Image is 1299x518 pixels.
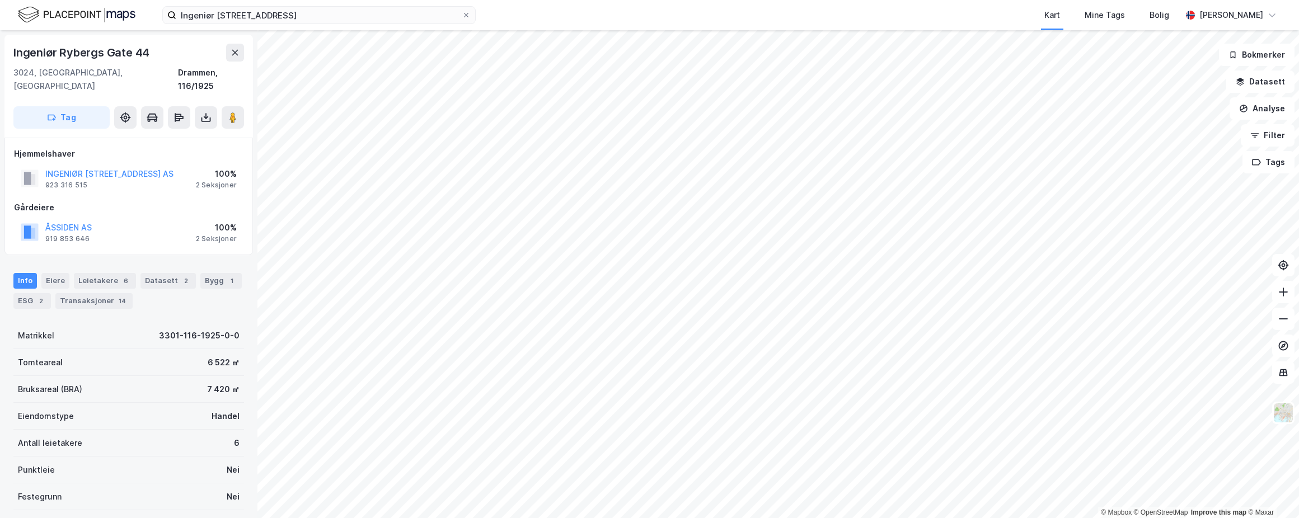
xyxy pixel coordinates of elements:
iframe: Chat Widget [1243,464,1299,518]
div: Info [13,273,37,289]
button: Tags [1242,151,1295,173]
div: 6 [120,275,132,286]
div: Bruksareal (BRA) [18,383,82,396]
div: 1 [226,275,237,286]
div: Bolig [1150,8,1169,22]
div: Kart [1044,8,1060,22]
div: Antall leietakere [18,436,82,450]
img: Z [1273,402,1294,423]
button: Tag [13,106,110,129]
div: Gårdeiere [14,201,243,214]
div: Drammen, 116/1925 [178,66,244,93]
button: Bokmerker [1219,44,1295,66]
a: OpenStreetMap [1134,508,1188,516]
div: 923 316 515 [45,181,87,190]
div: Handel [212,409,240,423]
div: Eiere [41,273,69,289]
a: Improve this map [1191,508,1246,516]
div: Eiendomstype [18,409,74,423]
div: Festegrunn [18,490,62,503]
img: logo.f888ab2527a4732fd821a326f86c7f29.svg [18,5,135,25]
div: Tomteareal [18,356,63,369]
div: Mine Tags [1085,8,1125,22]
div: ESG [13,293,51,309]
button: Analyse [1230,97,1295,120]
button: Filter [1241,124,1295,147]
div: 919 853 646 [45,234,90,243]
div: Bygg [200,273,242,289]
div: Nei [227,490,240,503]
div: Transaksjoner [55,293,133,309]
div: 100% [196,221,237,234]
div: 2 [180,275,191,286]
div: 7 420 ㎡ [207,383,240,396]
div: 3301-116-1925-0-0 [159,329,240,342]
div: Punktleie [18,463,55,477]
div: 2 Seksjoner [196,234,237,243]
div: Hjemmelshaver [14,147,243,161]
div: Kontrollprogram for chat [1243,464,1299,518]
div: 2 Seksjoner [196,181,237,190]
div: 14 [116,295,128,307]
div: Ingeniør Rybergs Gate 44 [13,44,152,62]
div: 6 [234,436,240,450]
div: Datasett [140,273,196,289]
a: Mapbox [1101,508,1132,516]
div: [PERSON_NAME] [1199,8,1263,22]
div: Nei [227,463,240,477]
div: Matrikkel [18,329,54,342]
div: 6 522 ㎡ [208,356,240,369]
input: Søk på adresse, matrikkel, gårdeiere, leietakere eller personer [176,7,462,23]
button: Datasett [1226,70,1295,93]
div: Leietakere [74,273,136,289]
div: 100% [196,167,237,181]
div: 3024, [GEOGRAPHIC_DATA], [GEOGRAPHIC_DATA] [13,66,178,93]
div: 2 [35,295,46,307]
